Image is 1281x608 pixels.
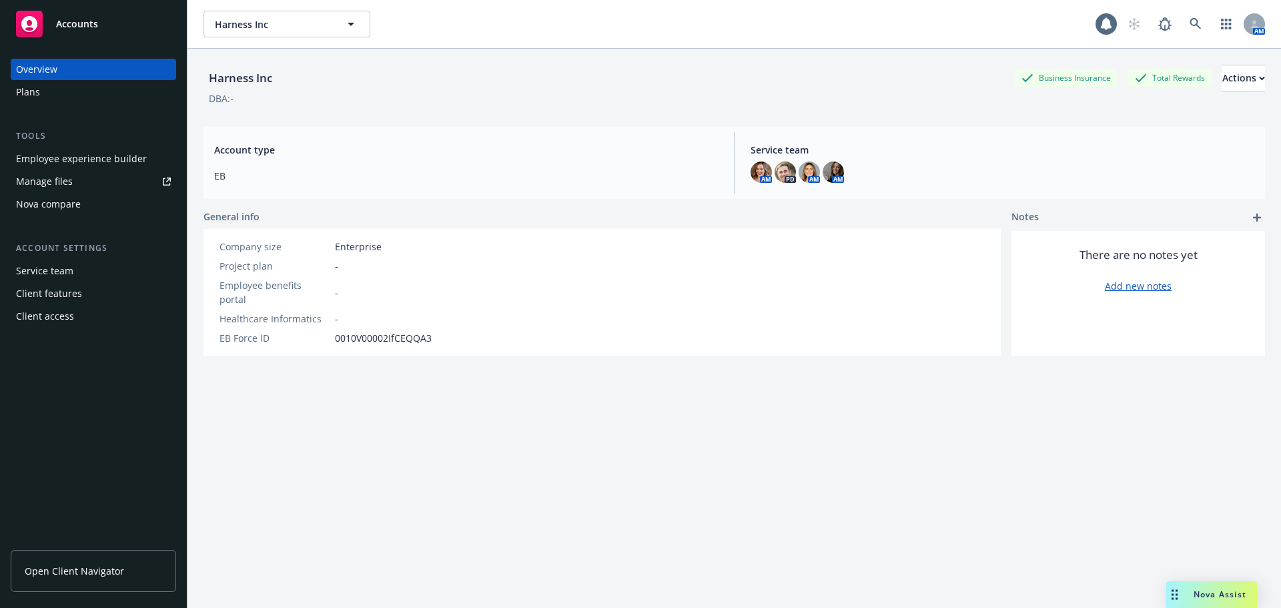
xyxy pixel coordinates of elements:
div: Overview [16,59,57,80]
span: Nova Assist [1194,589,1246,600]
span: There are no notes yet [1080,247,1198,263]
span: General info [203,210,260,224]
span: - [335,286,338,300]
a: Search [1182,11,1209,37]
span: Enterprise [335,240,382,254]
div: Total Rewards [1128,69,1212,86]
a: Report a Bug [1152,11,1178,37]
a: Start snowing [1121,11,1148,37]
div: Manage files [16,171,73,192]
div: Client features [16,283,82,304]
img: photo [751,162,772,183]
div: Harness Inc [203,69,278,87]
span: - [335,312,338,326]
a: add [1249,210,1265,226]
div: Service team [16,260,73,282]
span: - [335,259,338,273]
a: Overview [11,59,176,80]
a: Accounts [11,5,176,43]
span: Account type [214,143,718,157]
button: Nova Assist [1166,581,1257,608]
a: Manage files [11,171,176,192]
button: Harness Inc [203,11,370,37]
div: Nova compare [16,194,81,215]
a: Nova compare [11,194,176,215]
img: photo [799,162,820,183]
span: Accounts [56,19,98,29]
div: Business Insurance [1015,69,1118,86]
div: Plans [16,81,40,103]
span: 0010V00002IfCEQQA3 [335,331,432,345]
button: Actions [1222,65,1265,91]
a: Service team [11,260,176,282]
img: photo [775,162,796,183]
div: Tools [11,129,176,143]
a: Employee experience builder [11,148,176,170]
div: Company size [220,240,330,254]
span: Open Client Navigator [25,564,124,578]
div: Healthcare Informatics [220,312,330,326]
a: Client features [11,283,176,304]
div: Drag to move [1166,581,1183,608]
a: Add new notes [1105,279,1172,293]
a: Plans [11,81,176,103]
img: photo [823,162,844,183]
span: EB [214,169,718,183]
a: Switch app [1213,11,1240,37]
a: Client access [11,306,176,327]
div: Employee experience builder [16,148,147,170]
div: DBA: - [209,91,234,105]
div: Employee benefits portal [220,278,330,306]
span: Notes [1011,210,1039,226]
div: EB Force ID [220,331,330,345]
span: Service team [751,143,1254,157]
div: Account settings [11,242,176,255]
div: Client access [16,306,74,327]
div: Project plan [220,259,330,273]
span: Harness Inc [215,17,330,31]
